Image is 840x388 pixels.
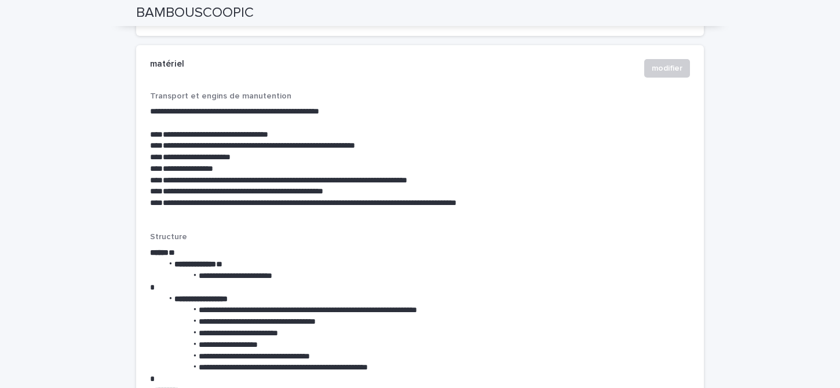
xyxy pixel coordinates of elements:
[150,233,187,241] span: Structure
[136,5,254,21] h2: BAMBOUSCOOPIC
[652,63,682,74] span: modifier
[150,59,184,69] h2: matériel
[644,59,690,78] button: modifier
[150,92,291,100] span: Transport et engins de manutention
